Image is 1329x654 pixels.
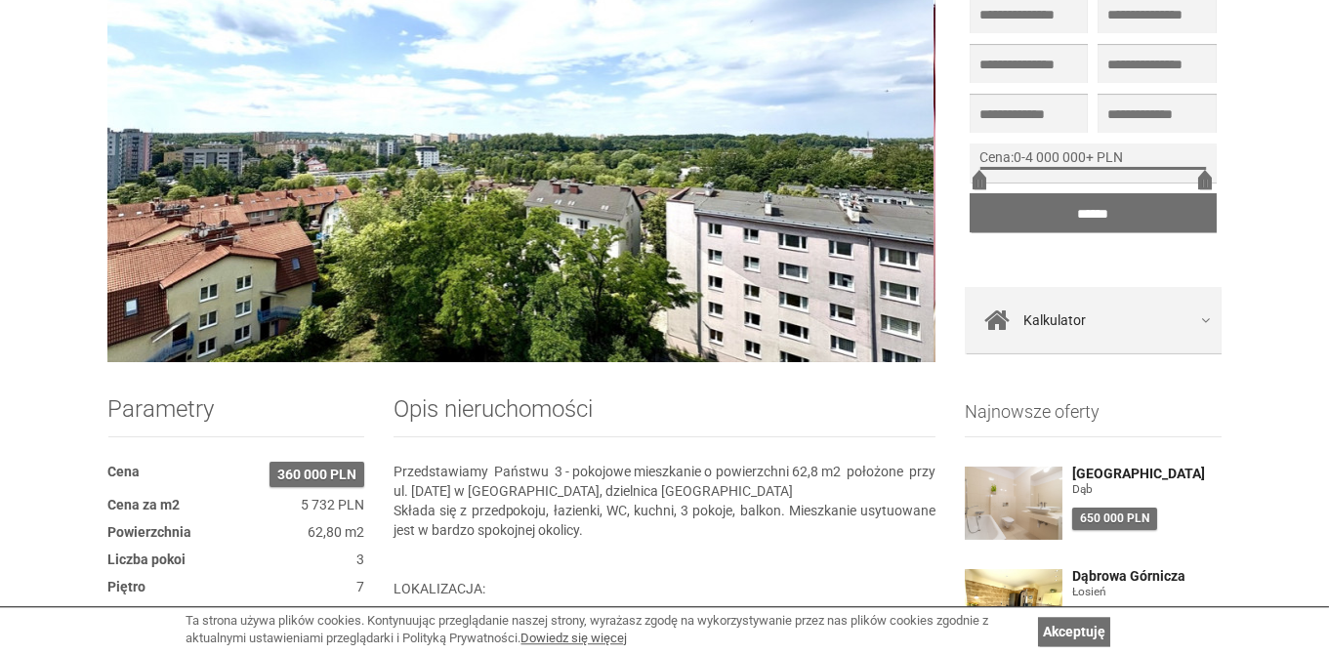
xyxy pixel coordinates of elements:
dd: 7 [108,577,364,596]
a: Dowiedz się więcej [521,631,628,645]
span: 0 [1014,149,1021,165]
h2: Opis nieruchomości [394,396,935,437]
dt: Liczba pokoi [108,550,187,569]
span: Kalkulator [1023,307,1086,334]
a: Akceptuję [1038,617,1110,646]
span: Cena: [979,149,1014,165]
a: [GEOGRAPHIC_DATA] [1072,467,1222,481]
figure: Dąb [1072,481,1222,498]
span: 4 000 000+ PLN [1025,149,1123,165]
dd: 3 [108,550,364,569]
div: 650 000 PLN [1072,508,1157,530]
a: Dąbrowa Górnicza [1072,569,1222,584]
dt: Cena za m2 [108,495,181,514]
dd: 62,80 m2 [108,522,364,542]
span: 360 000 PLN [270,462,364,487]
h3: Najnowsze oferty [965,402,1222,437]
dt: Piętro [108,577,146,596]
h2: Parametry [108,396,364,437]
dt: Liczba pięter [108,604,189,624]
dt: Cena [108,462,141,481]
dt: Powierzchnia [108,522,192,542]
div: - [970,143,1217,183]
figure: Łosień [1072,584,1222,600]
dd: 12 [108,604,364,624]
div: Ta strona używa plików cookies. Kontynuując przeglądanie naszej strony, wyrażasz zgodę na wykorzy... [187,612,1028,648]
dd: 5 732 PLN [108,495,364,514]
